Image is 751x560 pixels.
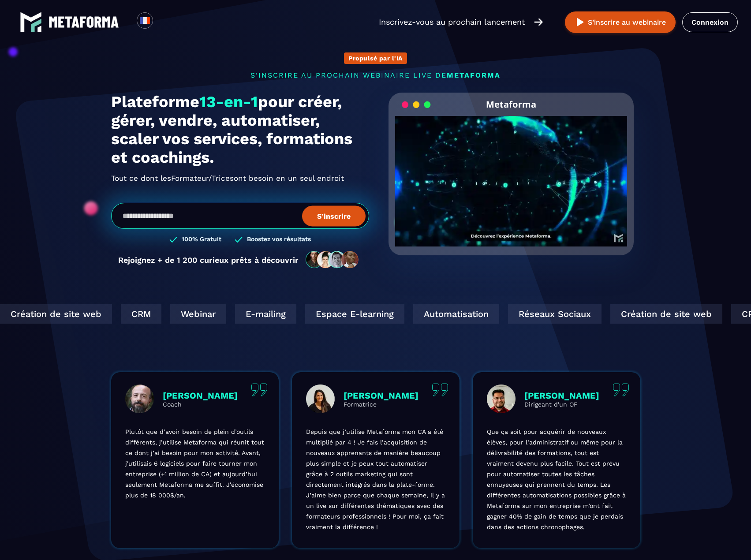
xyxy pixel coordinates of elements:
button: S’inscrire au webinaire [565,11,676,33]
h3: Boostez vos résultats [247,235,311,244]
input: Search for option [161,17,167,27]
img: arrow-right [534,17,543,27]
p: Formatrice [344,401,418,408]
p: Que ça soit pour acquérir de nouveaux élèves, pour l’administratif ou même pour la délivrabilité ... [487,426,626,532]
span: 13-en-1 [199,93,258,111]
p: [PERSON_NAME] [163,390,238,401]
p: s'inscrire au prochain webinaire live de [111,71,640,79]
p: Dirigeant d'un OF [524,401,599,408]
p: Propulsé par l'IA [348,55,403,62]
img: logo [49,16,119,28]
img: loading [402,101,431,109]
span: Formateur/Trices [171,171,234,185]
img: profile [125,385,154,413]
p: [PERSON_NAME] [344,390,418,401]
img: fr [139,15,150,26]
video: Your browser does not support the video tag. [395,116,628,232]
img: community-people [303,250,362,269]
p: Inscrivez-vous au prochain lancement [379,16,525,28]
div: Réseaux Sociaux [501,304,595,324]
div: E-mailing [228,304,290,324]
button: S’inscrire [302,205,366,226]
img: checked [169,235,177,244]
a: Connexion [682,12,738,32]
h3: 100% Gratuit [182,235,221,244]
h2: Metaforma [486,93,536,116]
div: CRM [114,304,155,324]
img: profile [487,385,516,413]
img: quote [613,383,629,396]
img: checked [235,235,243,244]
p: [PERSON_NAME] [524,390,599,401]
img: quote [251,383,268,396]
div: Search for option [153,12,175,32]
div: Espace E-learning [299,304,398,324]
span: METAFORMA [447,71,501,79]
div: Automatisation [407,304,493,324]
div: Création de site web [604,304,716,324]
p: Coach [163,401,238,408]
img: profile [306,385,335,413]
p: Depuis que j’utilise Metaforma mon CA a été multiplié par 4 ! Je fais l’acquisition de nouveaux a... [306,426,445,532]
div: Webinar [164,304,220,324]
img: quote [432,383,448,396]
img: logo [20,11,42,33]
img: play [575,17,586,28]
p: Rejoignez + de 1 200 curieux prêts à découvrir [118,255,299,265]
p: Plutôt que d’avoir besoin de plein d’outils différents, j’utilise Metaforma qui réunit tout ce do... [125,426,265,500]
h1: Plateforme pour créer, gérer, vendre, automatiser, scaler vos services, formations et coachings. [111,93,369,167]
h2: Tout ce dont les ont besoin en un seul endroit [111,171,369,185]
